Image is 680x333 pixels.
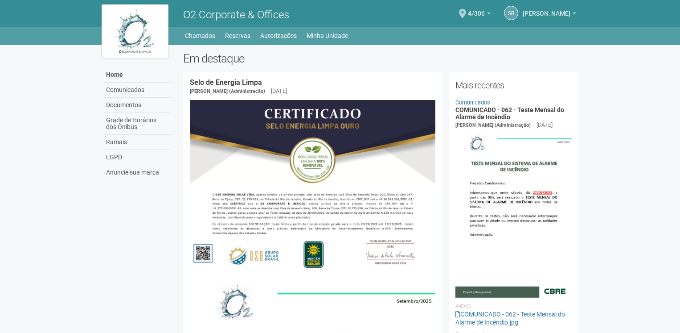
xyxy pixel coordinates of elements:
[455,122,531,128] span: [PERSON_NAME] (Administração)
[185,29,215,42] a: Chamados
[455,79,572,92] h2: Mais recentes
[271,87,287,95] div: [DATE]
[537,121,553,129] div: [DATE]
[468,1,485,17] span: 4/306
[102,4,168,58] img: logo.jpg
[468,11,491,18] a: 4/306
[190,78,262,87] a: Selo de Energia Limpa
[523,11,576,18] a: [PERSON_NAME]
[104,165,170,180] a: Anuncie sua marca
[455,99,490,106] a: Comunicados
[190,88,265,94] span: [PERSON_NAME] (Administração)
[104,135,170,150] a: Ramais
[260,29,297,42] a: Autorizações
[307,29,348,42] a: Minha Unidade
[104,98,170,113] a: Documentos
[190,100,435,274] img: COMUNICADO%20-%20054%20-%20Selo%20de%20Energia%20Limpa%20-%20P%C3%A1g.%202.jpg
[504,6,518,20] a: SR
[455,302,572,310] li: Anexos
[104,83,170,98] a: Comunicados
[183,8,289,21] span: O2 Corporate & Offices
[104,113,170,135] a: Grade de Horários dos Ônibus
[455,311,565,326] a: COMUNICADO - 062 - Teste Mensal do Alarme de Incêndio.jpg
[183,52,578,65] h2: Em destaque
[104,150,170,165] a: LGPD
[225,29,250,42] a: Reservas
[455,129,572,297] img: COMUNICADO%20-%20062%20-%20Teste%20Mensal%20do%20Alarme%20de%20Inc%C3%AAndio.jpg
[104,67,170,83] a: Home
[455,106,564,120] a: COMUNICADO - 062 - Teste Mensal do Alarme de Incêndio
[523,1,570,17] span: Sandro Ricardo Santos da Silva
